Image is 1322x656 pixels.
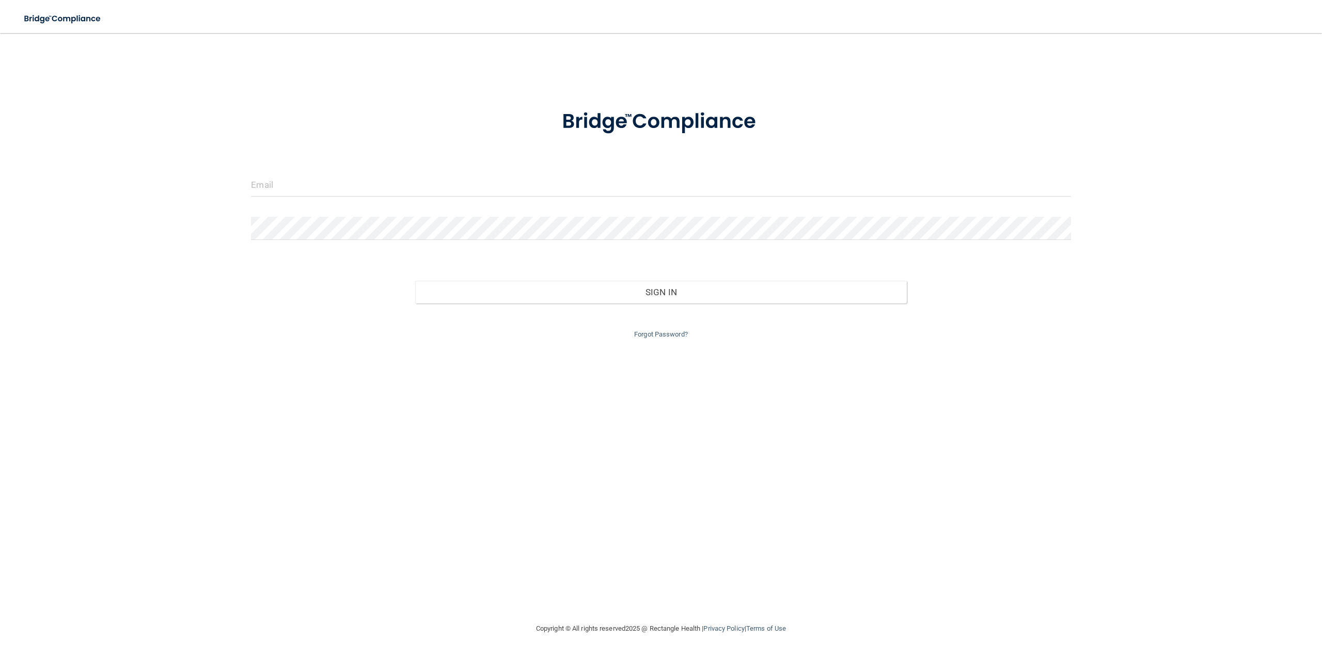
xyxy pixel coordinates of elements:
[415,281,907,303] button: Sign In
[703,625,744,632] a: Privacy Policy
[634,330,688,338] a: Forgot Password?
[541,95,781,149] img: bridge_compliance_login_screen.278c3ca4.svg
[473,612,849,645] div: Copyright © All rights reserved 2025 @ Rectangle Health | |
[746,625,786,632] a: Terms of Use
[251,173,1071,197] input: Email
[15,8,111,29] img: bridge_compliance_login_screen.278c3ca4.svg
